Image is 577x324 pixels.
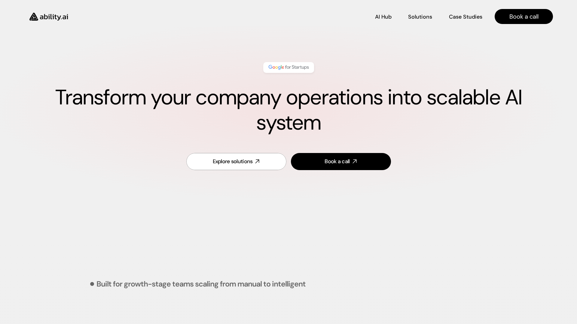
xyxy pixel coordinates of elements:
[325,158,350,165] div: Book a call
[76,9,553,24] nav: Main navigation
[213,158,253,165] div: Explore solutions
[509,12,539,21] p: Book a call
[375,11,392,22] a: AI Hub
[408,13,432,21] p: Solutions
[186,153,286,170] a: Explore solutions
[96,280,306,288] p: Built for growth-stage teams scaling from manual to intelligent
[449,13,482,21] p: Case Studies
[495,9,553,24] a: Book a call
[291,153,391,170] a: Book a call
[408,11,432,22] a: Solutions
[375,13,392,21] p: AI Hub
[449,11,483,22] a: Case Studies
[24,85,553,135] h1: Transform your company operations into scalable AI system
